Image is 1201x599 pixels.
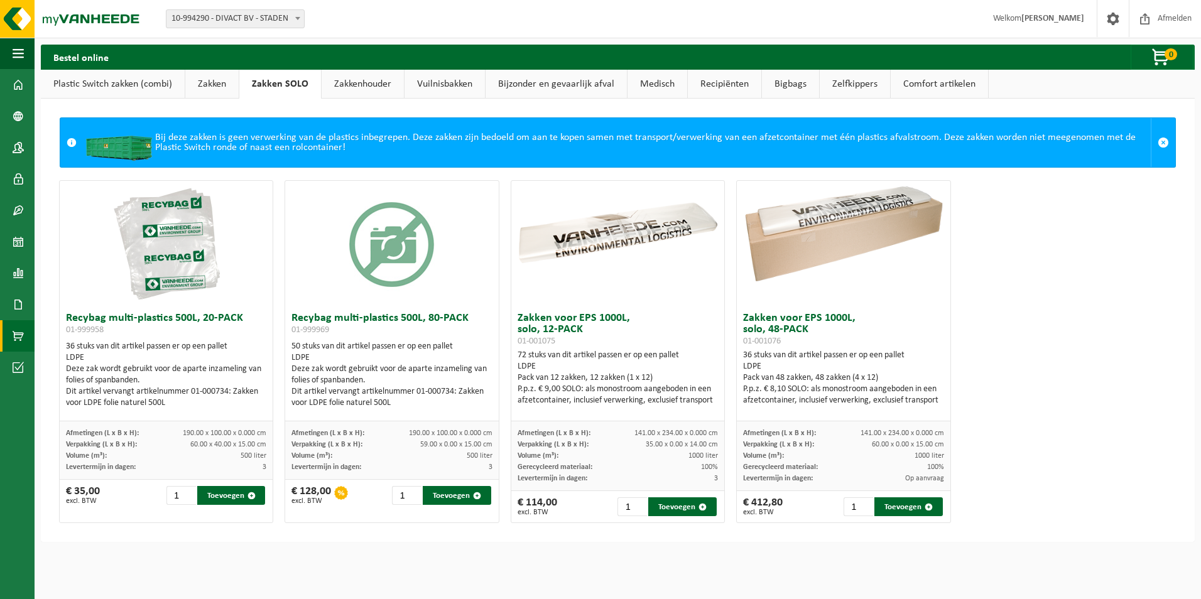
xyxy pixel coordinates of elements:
[486,70,627,99] a: Bijzonder en gevaarlijk afval
[743,372,943,384] div: Pack van 48 zakken, 48 zakken (4 x 12)
[518,475,587,482] span: Levertermijn in dagen:
[489,463,492,471] span: 3
[844,497,873,516] input: 1
[241,452,266,460] span: 500 liter
[66,352,266,364] div: LDPE
[743,384,943,406] div: P.p.z. € 8,10 SOLO: als monostroom aangeboden in een afzetcontainer, inclusief verwerking, exclus...
[743,337,781,346] span: 01-001076
[239,70,321,99] a: Zakken SOLO
[66,386,266,409] div: Dit artikel vervangt artikelnummer 01-000734: Zakken voor LDPE folie naturel 500L
[41,70,185,99] a: Plastic Switch zakken (combi)
[743,463,818,471] span: Gerecycleerd materiaal:
[874,497,943,516] button: Toevoegen
[1165,48,1177,60] span: 0
[511,181,724,288] img: 01-001075
[166,9,305,28] span: 10-994290 - DIVACT BV - STADEN
[66,486,100,505] div: € 35,00
[518,361,718,372] div: LDPE
[518,463,592,471] span: Gerecycleerd materiaal:
[291,341,492,409] div: 50 stuks van dit artikel passen er op een pallet
[392,486,421,505] input: 1
[688,70,761,99] a: Recipiënten
[518,441,589,448] span: Verpakking (L x B x H):
[861,429,944,437] span: 141.00 x 234.00 x 0.000 cm
[518,337,555,346] span: 01-001075
[291,441,362,448] span: Verpakking (L x B x H):
[688,452,718,460] span: 1000 liter
[628,70,687,99] a: Medisch
[743,429,816,437] span: Afmetingen (L x B x H):
[291,352,492,364] div: LDPE
[915,452,944,460] span: 1000 liter
[291,463,361,471] span: Levertermijn in dagen:
[104,181,229,306] img: 01-999958
[743,509,783,516] span: excl. BTW
[329,181,455,306] img: 01-999969
[66,364,266,386] div: Deze zak wordt gebruikt voor de aparte inzameling van folies of spanbanden.
[701,463,718,471] span: 100%
[291,486,331,505] div: € 128,00
[322,70,404,99] a: Zakkenhouder
[518,372,718,384] div: Pack van 12 zakken, 12 zakken (1 x 12)
[872,441,944,448] span: 60.00 x 0.00 x 15.00 cm
[291,313,492,338] h3: Recybag multi-plastics 500L, 80-PACK
[291,452,332,460] span: Volume (m³):
[743,497,783,516] div: € 412,80
[66,452,107,460] span: Volume (m³):
[927,463,944,471] span: 100%
[405,70,485,99] a: Vuilnisbakken
[646,441,718,448] span: 35.00 x 0.00 x 14.00 cm
[66,429,139,437] span: Afmetingen (L x B x H):
[743,441,814,448] span: Verpakking (L x B x H):
[291,364,492,386] div: Deze zak wordt gebruikt voor de aparte inzameling van folies of spanbanden.
[714,475,718,482] span: 3
[1151,118,1175,167] a: Sluit melding
[905,475,944,482] span: Op aanvraag
[743,361,943,372] div: LDPE
[743,350,943,406] div: 36 stuks van dit artikel passen er op een pallet
[820,70,890,99] a: Zelfkippers
[518,350,718,406] div: 72 stuks van dit artikel passen er op een pallet
[891,70,988,99] a: Comfort artikelen
[743,452,784,460] span: Volume (m³):
[41,45,121,69] h2: Bestel online
[66,313,266,338] h3: Recybag multi-plastics 500L, 20-PACK
[762,70,819,99] a: Bigbags
[190,441,266,448] span: 60.00 x 40.00 x 15.00 cm
[648,497,717,516] button: Toevoegen
[66,497,100,505] span: excl. BTW
[83,118,1151,167] div: Bij deze zakken is geen verwerking van de plastics inbegrepen. Deze zakken zijn bedoeld om aan te...
[166,486,196,505] input: 1
[518,429,590,437] span: Afmetingen (L x B x H):
[743,475,813,482] span: Levertermijn in dagen:
[291,386,492,409] div: Dit artikel vervangt artikelnummer 01-000734: Zakken voor LDPE folie naturel 500L
[518,313,718,347] h3: Zakken voor EPS 1000L, solo, 12-PACK
[737,181,950,288] img: 01-001076
[634,429,718,437] span: 141.00 x 234.00 x 0.000 cm
[83,124,155,161] img: HK-XC-20-GN-00.png
[1131,45,1193,70] button: 0
[423,486,491,505] button: Toevoegen
[66,341,266,409] div: 36 stuks van dit artikel passen er op een pallet
[420,441,492,448] span: 59.00 x 0.00 x 15.00 cm
[743,313,943,347] h3: Zakken voor EPS 1000L, solo, 48-PACK
[197,486,266,505] button: Toevoegen
[518,384,718,406] div: P.p.z. € 9,00 SOLO: als monostroom aangeboden in een afzetcontainer, inclusief verwerking, exclus...
[291,325,329,335] span: 01-999969
[518,452,558,460] span: Volume (m³):
[291,497,331,505] span: excl. BTW
[617,497,647,516] input: 1
[291,429,364,437] span: Afmetingen (L x B x H):
[467,452,492,460] span: 500 liter
[166,10,304,28] span: 10-994290 - DIVACT BV - STADEN
[66,325,104,335] span: 01-999958
[1021,14,1084,23] strong: [PERSON_NAME]
[183,429,266,437] span: 190.00 x 100.00 x 0.000 cm
[66,441,137,448] span: Verpakking (L x B x H):
[66,463,136,471] span: Levertermijn in dagen:
[518,509,557,516] span: excl. BTW
[409,429,492,437] span: 190.00 x 100.00 x 0.000 cm
[185,70,239,99] a: Zakken
[263,463,266,471] span: 3
[518,497,557,516] div: € 114,00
